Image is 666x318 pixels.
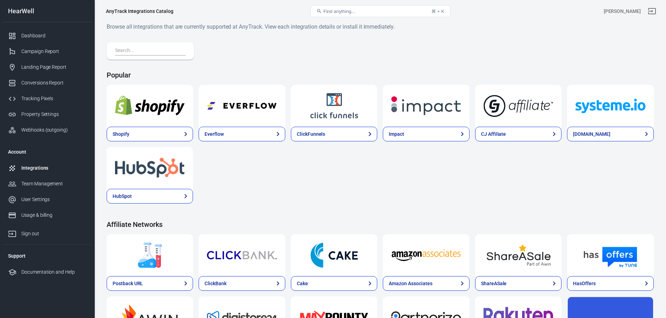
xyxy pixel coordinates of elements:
img: ShareASale [484,243,553,268]
div: [DOMAIN_NAME] [573,131,610,138]
img: CJ Affiliate [484,93,553,118]
div: ⌘ + K [431,9,444,14]
a: Impact [383,127,469,141]
a: Impact [383,85,469,127]
div: HearWell [2,8,92,14]
a: Conversions Report [2,75,92,91]
button: Find anything...⌘ + K [310,5,450,17]
div: ClickBank [205,280,227,287]
a: Amazon Associates [383,276,469,291]
img: ClickBank [207,243,277,268]
div: Campaign Report [21,48,86,55]
div: Webhooks (outgoing) [21,126,86,134]
div: AnyTrack Integrations Catalog [106,8,173,15]
div: ClickFunnels [297,131,325,138]
a: Shopify [107,85,193,127]
a: Shopify [107,127,193,141]
img: Amazon Associates [391,243,461,268]
a: Everflow [199,127,285,141]
div: Integrations [21,164,86,172]
a: Tracking Pixels [2,91,92,106]
img: Everflow [207,93,277,118]
div: Team Management [21,180,86,187]
div: HasOffers [573,280,596,287]
div: Conversions Report [21,79,86,87]
input: Search... [115,46,183,56]
a: ClickFunnels [291,85,377,127]
div: Sign out [21,230,86,237]
div: HubSpot [113,193,132,200]
li: Account [2,143,92,160]
a: User Settings [2,192,92,207]
li: Support [2,247,92,264]
a: Dashboard [2,28,92,44]
h4: Popular [107,71,654,79]
div: User Settings [21,196,86,203]
img: HasOffers [575,243,645,268]
div: Cake [297,280,308,287]
a: [DOMAIN_NAME] [567,127,653,141]
a: Systeme.io [567,85,653,127]
a: Campaign Report [2,44,92,59]
a: Usage & billing [2,207,92,223]
div: CJ Affiliate [481,131,506,138]
a: ClickBank [199,234,285,276]
a: HasOffers [567,276,653,291]
a: HasOffers [567,234,653,276]
a: ClickBank [199,276,285,291]
a: Property Settings [2,106,92,122]
a: Webhooks (outgoing) [2,122,92,138]
img: Cake [299,243,369,268]
a: Team Management [2,176,92,192]
div: Everflow [205,131,224,138]
a: Postback URL [107,234,193,276]
a: Postback URL [107,276,193,291]
a: Integrations [2,160,92,176]
div: Property Settings [21,111,86,118]
img: ClickFunnels [299,93,369,118]
div: Postback URL [113,280,143,287]
a: Cake [291,234,377,276]
img: Postback URL [115,243,185,268]
a: Amazon Associates [383,234,469,276]
a: Everflow [199,85,285,127]
div: Account id: BS7ZPrtF [604,8,641,15]
div: Dashboard [21,32,86,39]
div: Impact [389,131,404,138]
div: Usage & billing [21,212,86,219]
div: Amazon Associates [389,280,432,287]
img: Impact [391,93,461,118]
h4: Affiliate Networks [107,220,654,229]
a: Cake [291,276,377,291]
a: Sign out [644,3,660,20]
div: Shopify [113,131,129,138]
a: Landing Page Report [2,59,92,75]
img: Shopify [115,93,185,118]
a: ShareASale [475,276,561,291]
div: Landing Page Report [21,64,86,71]
a: CJ Affiliate [475,85,561,127]
img: Systeme.io [575,93,645,118]
a: Sign out [2,223,92,242]
a: HubSpot [107,189,193,204]
h6: Browse all integrations that are currently supported at AnyTrack. View each integration details o... [107,22,654,31]
a: CJ Affiliate [475,127,561,141]
div: Documentation and Help [21,268,86,276]
a: ClickFunnels [291,127,377,141]
div: ShareASale [481,280,507,287]
img: HubSpot [115,155,185,180]
span: Find anything... [323,9,355,14]
a: ShareASale [475,234,561,276]
a: HubSpot [107,147,193,189]
div: Tracking Pixels [21,95,86,102]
